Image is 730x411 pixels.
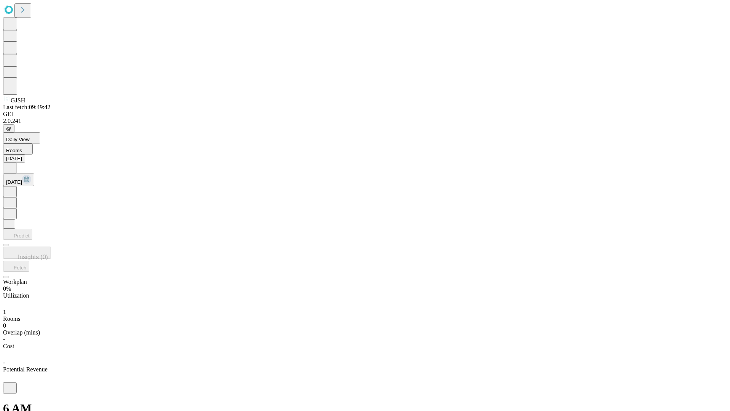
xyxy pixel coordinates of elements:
span: - [3,359,5,366]
button: Fetch [3,261,29,272]
span: Rooms [6,148,22,153]
span: Cost [3,343,14,349]
button: @ [3,124,14,132]
span: @ [6,126,11,131]
button: [DATE] [3,155,25,162]
span: 0 [3,322,6,329]
button: Rooms [3,143,33,155]
span: GJSH [11,97,25,104]
span: 0% [3,285,11,292]
span: Potential Revenue [3,366,48,373]
span: Rooms [3,315,20,322]
button: [DATE] [3,174,34,186]
div: 2.0.241 [3,118,727,124]
button: Insights (0) [3,247,51,259]
span: Utilization [3,292,29,299]
span: - [3,336,5,342]
span: [DATE] [6,179,22,185]
span: Overlap (mins) [3,329,40,336]
span: Insights (0) [18,254,48,260]
button: Predict [3,229,32,240]
div: GEI [3,111,727,118]
span: Last fetch: 09:49:42 [3,104,51,110]
span: 1 [3,309,6,315]
span: Daily View [6,137,30,142]
span: Workplan [3,279,27,285]
button: Daily View [3,132,40,143]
